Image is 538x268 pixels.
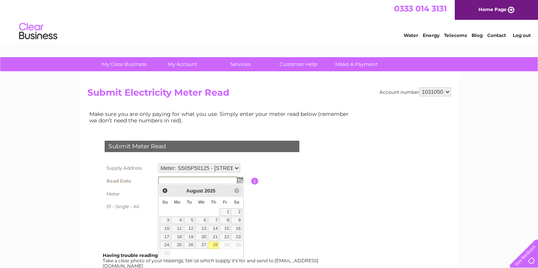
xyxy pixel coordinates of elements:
a: 15 [220,225,230,233]
th: Supply Address [103,162,156,175]
span: Thursday [211,200,216,204]
a: 26 [184,241,195,249]
span: August [186,188,203,194]
a: 5 [184,217,195,224]
a: 18 [171,233,183,241]
a: 25 [171,241,183,249]
a: Contact [487,32,506,38]
span: Friday [223,200,228,204]
a: Make A Payment [325,57,388,71]
a: 12 [184,225,195,233]
a: 8 [220,217,230,224]
td: Are you sure the read you have entered is correct? [156,213,251,227]
span: Tuesday [187,200,192,204]
a: Prev [160,186,169,195]
a: 9 [231,217,242,224]
a: My Clear Business [93,57,156,71]
a: 19 [184,233,195,241]
a: 22 [220,233,230,241]
th: Meter [103,188,156,201]
a: My Account [151,57,214,71]
a: Water [404,32,418,38]
a: 20 [195,233,208,241]
a: 23 [231,233,242,241]
div: Clear Business is a trading name of Verastar Limited (registered in [GEOGRAPHIC_DATA] No. 3667643... [89,4,450,37]
a: 16 [231,225,242,233]
a: 11 [171,225,183,233]
th: Read Date [103,175,156,188]
th: 01 - Single - All [103,201,156,213]
a: 6 [195,217,208,224]
b: Having trouble reading your meter? [103,252,188,258]
a: 24 [160,241,170,249]
span: Sunday [162,200,168,204]
span: Monday [174,200,181,204]
img: ... [237,177,243,183]
a: 3 [160,217,170,224]
a: 14 [208,225,219,233]
a: 2 [231,208,242,216]
a: 0333 014 3131 [394,4,447,13]
a: 1 [220,208,230,216]
a: Blog [472,32,483,38]
a: Customer Help [267,57,330,71]
a: 17 [160,233,170,241]
span: Wednesday [198,200,205,204]
a: 28 [208,241,219,249]
a: 10 [160,225,170,233]
a: 21 [208,233,219,241]
div: Submit Meter Read [105,141,299,152]
a: Telecoms [444,32,467,38]
span: Saturday [234,200,239,204]
img: logo.png [19,20,58,43]
div: Account number [380,87,451,96]
td: Make sure you are only paying for what you use. Simply enter your meter read below (remember we d... [87,109,355,125]
span: Prev [162,188,168,194]
a: Services [209,57,272,71]
a: 13 [195,225,208,233]
a: 4 [171,217,183,224]
input: Information [251,178,258,185]
a: 7 [208,217,219,224]
a: Energy [423,32,439,38]
a: Log out [513,32,531,38]
span: 2025 [204,188,215,194]
a: 27 [195,241,208,249]
h2: Submit Electricity Meter Read [87,87,451,102]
